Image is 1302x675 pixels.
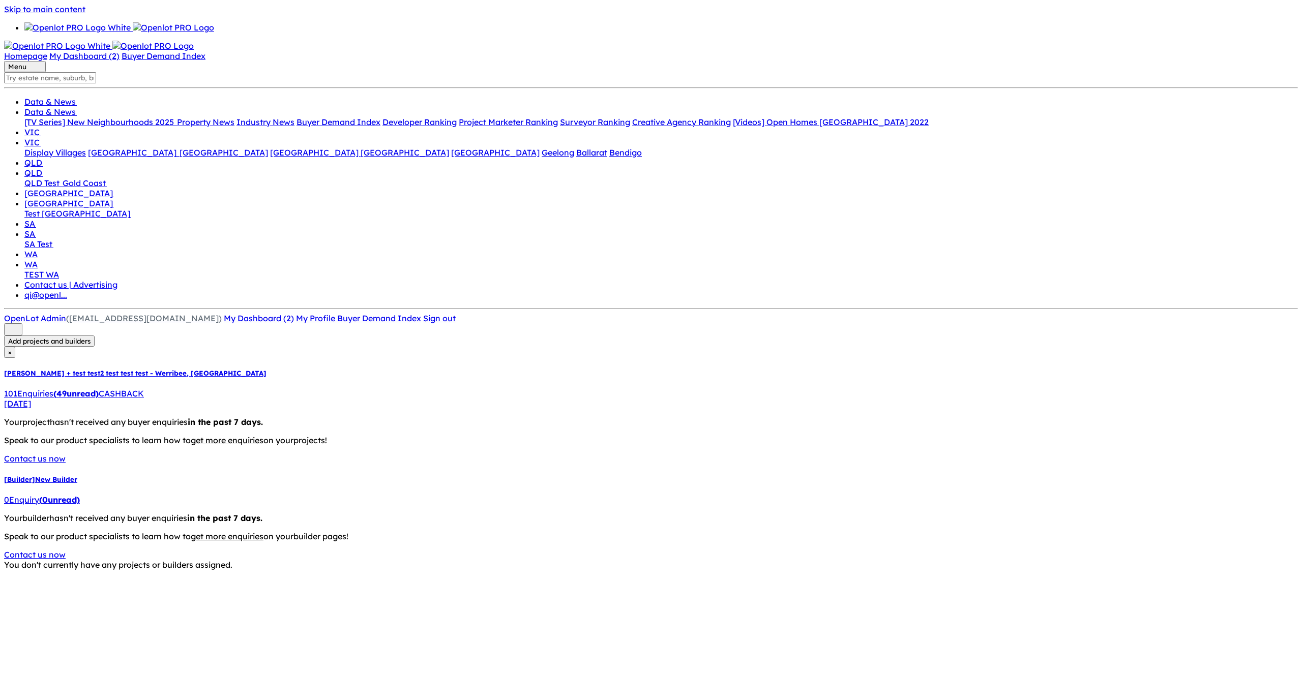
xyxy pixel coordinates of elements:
button: Add projects and builders [4,335,95,347]
a: Bendigo [609,147,642,158]
a: Gold Coast [63,178,107,188]
span: [DATE] [4,398,31,409]
strong: ( unread) [39,495,80,505]
a: TEST WA [24,269,59,280]
a: Buyer Demand Index [122,51,205,61]
b: in the past 7 days. [187,513,262,523]
div: 101 Enquir ies [4,388,1298,398]
a: My Profile [296,313,337,323]
a: My Dashboard (2) [224,313,294,323]
u: get more enquiries [191,531,263,541]
span: CASHBACK [99,388,144,398]
strong: ( unread) [53,388,99,398]
a: QLD [24,168,43,178]
a: [GEOGRAPHIC_DATA] [GEOGRAPHIC_DATA] [270,147,449,158]
span: 49 [56,388,67,398]
a: OpenLot Admin([EMAIL_ADDRESS][DOMAIN_NAME]) [4,313,222,323]
a: Data & News [24,107,77,117]
a: WA [24,249,38,259]
a: Project Marketer Ranking [459,117,558,127]
a: [GEOGRAPHIC_DATA] [88,147,180,158]
a: Homepage [4,51,47,61]
a: Contact us | Advertising [24,280,117,290]
a: [Builder]New Builder0Enquiry(0unread) [4,475,1298,505]
a: Contact us now [4,453,66,464]
a: [TV Series] New Neighbourhoods 2025 [24,117,177,127]
img: Openlot PRO Logo [112,41,194,51]
img: Openlot PRO Logo White [24,22,131,33]
a: [PERSON_NAME] + test test2 test test test - Werribee, [GEOGRAPHIC_DATA]101Enquiries(49unread)CASH... [4,369,1298,409]
a: Industry News [236,117,294,127]
a: QLD [24,158,43,168]
a: Display Villages [24,147,86,158]
input: Try estate name, suburb, builder or developer [4,72,96,83]
a: WA [24,259,38,269]
a: Skip to main content [4,4,85,14]
a: [GEOGRAPHIC_DATA] [24,198,114,208]
a: [GEOGRAPHIC_DATA] [180,147,268,158]
img: Openlot PRO Logo [133,22,214,33]
a: VIC [24,137,41,147]
button: Close [4,347,15,358]
span: My Profile [296,313,335,323]
img: sort.svg [8,325,18,332]
a: Surveyor Ranking [560,117,630,127]
a: Buyer Demand Index [337,313,421,323]
a: Geelong [542,147,574,158]
a: Buyer Demand Index [297,117,380,127]
a: Ballarat [576,147,607,158]
p: Speak to our product specialists to learn how to on your builder pages ! [4,531,1298,541]
a: [Videos] Open Homes [GEOGRAPHIC_DATA] 2022 [733,117,929,127]
a: Developer Ranking [382,117,457,127]
a: QLD Test [24,178,63,188]
a: Sign out [423,313,456,323]
a: VIC [24,127,41,137]
a: My Dashboard (2) [49,51,120,61]
a: SA [24,219,36,229]
span: × [8,348,11,356]
a: Contact us now [4,549,66,560]
b: in the past 7 days. [188,417,263,427]
a: Data & News [24,97,77,107]
div: 0 Enquir y [4,495,1298,505]
div: You don't currently have any projects or builders assigned. [4,560,1298,570]
a: Creative Agency Ranking [632,117,731,127]
a: [GEOGRAPHIC_DATA] [451,147,540,158]
span: Menu [8,63,26,71]
img: Openlot PRO Logo White [4,41,110,51]
a: SA Test [24,239,53,249]
a: SA [24,229,36,239]
h5: [PERSON_NAME] + test test2 test test test - Werribee , [GEOGRAPHIC_DATA] [4,369,1298,377]
a: [GEOGRAPHIC_DATA] [24,188,114,198]
p: Your project hasn't received any buyer enquiries [4,417,1298,427]
p: Speak to our product specialists to learn how to on your projects ! [4,435,1298,445]
p: Your builder hasn't received any buyer enquiries [4,513,1298,523]
a: qi@openl... [24,290,67,300]
a: Property News [177,117,234,127]
u: get more enquiries [191,435,263,445]
span: 0 [42,495,48,505]
h5: [Builder] New Builder [4,475,1298,483]
a: Test [GEOGRAPHIC_DATA] [24,208,131,219]
button: Toggle navigation [4,61,46,72]
span: ([EMAIL_ADDRESS][DOMAIN_NAME]) [66,313,222,323]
